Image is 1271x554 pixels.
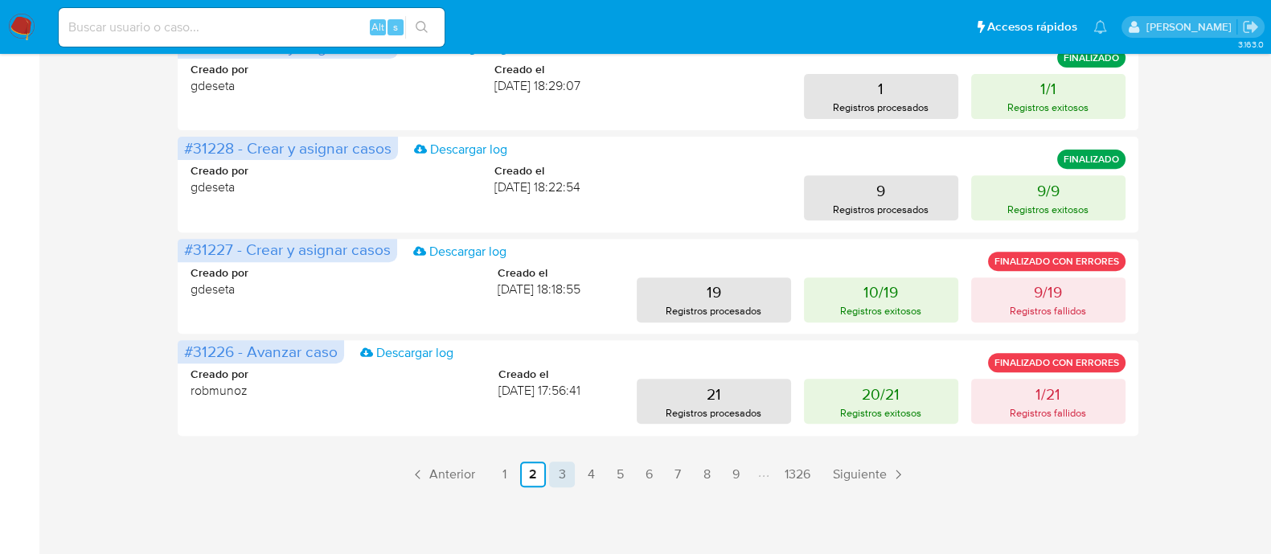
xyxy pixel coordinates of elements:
button: search-icon [405,16,438,39]
p: yanina.loff@mercadolibre.com [1146,19,1236,35]
span: 3.163.0 [1237,38,1263,51]
span: Alt [371,19,384,35]
input: Buscar usuario o caso... [59,17,445,38]
a: Notificaciones [1093,20,1107,34]
span: s [393,19,398,35]
span: Accesos rápidos [987,18,1077,35]
a: Salir [1242,18,1259,35]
